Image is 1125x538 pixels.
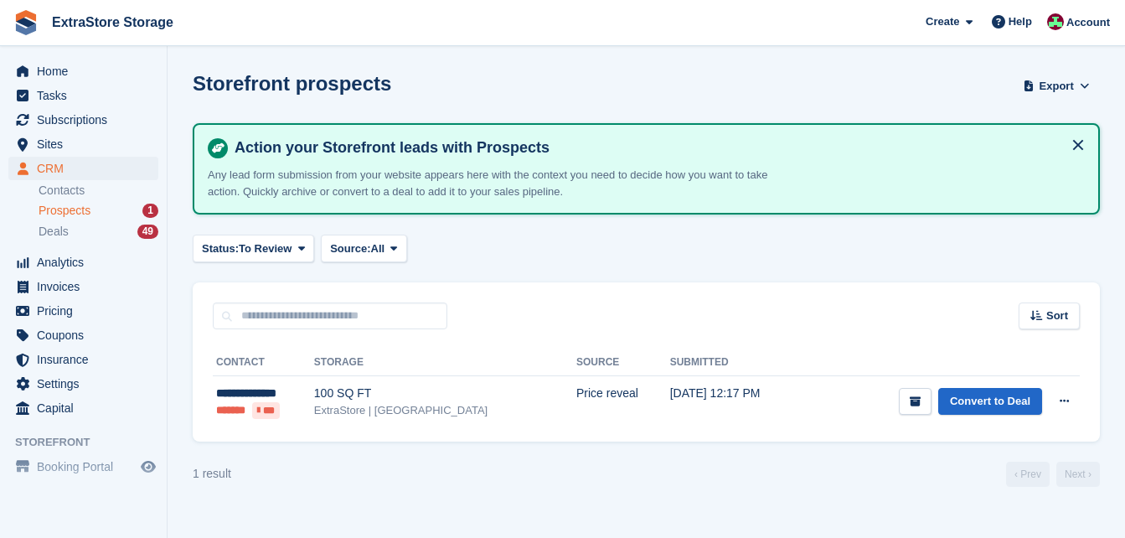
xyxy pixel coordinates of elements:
[314,385,576,402] div: 100 SQ FT
[1009,13,1032,30] span: Help
[37,455,137,479] span: Booking Portal
[137,225,158,239] div: 49
[8,59,158,83] a: menu
[37,348,137,371] span: Insurance
[202,241,239,257] span: Status:
[37,372,137,396] span: Settings
[213,349,314,376] th: Contact
[37,396,137,420] span: Capital
[45,8,180,36] a: ExtraStore Storage
[1006,462,1050,487] a: Previous
[8,299,158,323] a: menu
[8,157,158,180] a: menu
[193,465,231,483] div: 1 result
[1040,78,1074,95] span: Export
[37,108,137,132] span: Subscriptions
[37,323,137,347] span: Coupons
[1047,13,1064,30] img: Chelsea Parker
[13,10,39,35] img: stora-icon-8386f47178a22dfd0bd8f6a31ec36ba5ce8667c1dd55bd0f319d3a0aa187defe.svg
[37,299,137,323] span: Pricing
[8,455,158,479] a: menu
[138,457,158,477] a: Preview store
[8,323,158,347] a: menu
[330,241,370,257] span: Source:
[193,235,314,262] button: Status: To Review
[314,349,576,376] th: Storage
[1003,462,1103,487] nav: Page
[8,84,158,107] a: menu
[15,434,167,451] span: Storefront
[926,13,959,30] span: Create
[37,84,137,107] span: Tasks
[670,376,807,428] td: [DATE] 12:17 PM
[371,241,385,257] span: All
[37,251,137,274] span: Analytics
[670,349,807,376] th: Submitted
[239,241,292,257] span: To Review
[37,157,137,180] span: CRM
[228,138,1085,158] h4: Action your Storefront leads with Prospects
[193,72,391,95] h1: Storefront prospects
[37,59,137,83] span: Home
[37,132,137,156] span: Sites
[1056,462,1100,487] a: Next
[938,388,1042,416] a: Convert to Deal
[39,203,90,219] span: Prospects
[576,349,670,376] th: Source
[1046,308,1068,324] span: Sort
[8,396,158,420] a: menu
[8,251,158,274] a: menu
[39,202,158,220] a: Prospects 1
[321,235,407,262] button: Source: All
[142,204,158,218] div: 1
[8,275,158,298] a: menu
[8,372,158,396] a: menu
[39,223,158,241] a: Deals 49
[39,224,69,240] span: Deals
[8,348,158,371] a: menu
[37,275,137,298] span: Invoices
[8,108,158,132] a: menu
[8,132,158,156] a: menu
[314,402,576,419] div: ExtraStore | [GEOGRAPHIC_DATA]
[1019,72,1093,100] button: Export
[208,167,794,199] p: Any lead form submission from your website appears here with the context you need to decide how y...
[39,183,158,199] a: Contacts
[576,376,670,428] td: Price reveal
[1066,14,1110,31] span: Account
